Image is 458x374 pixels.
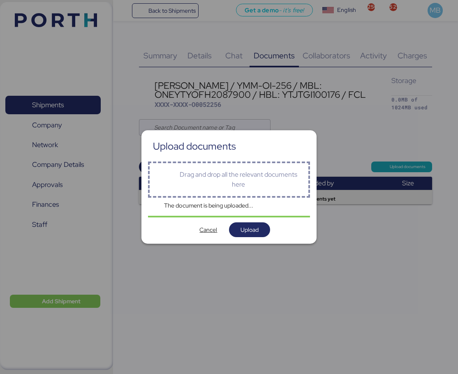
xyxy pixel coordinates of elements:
[188,222,229,237] button: Cancel
[199,225,217,235] span: Cancel
[229,222,270,237] button: Upload
[164,201,253,209] span: The document is being uploaded...
[153,143,236,150] div: Upload documents
[175,170,302,189] div: Drag and drop all the relevant documents here
[241,225,259,235] span: Upload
